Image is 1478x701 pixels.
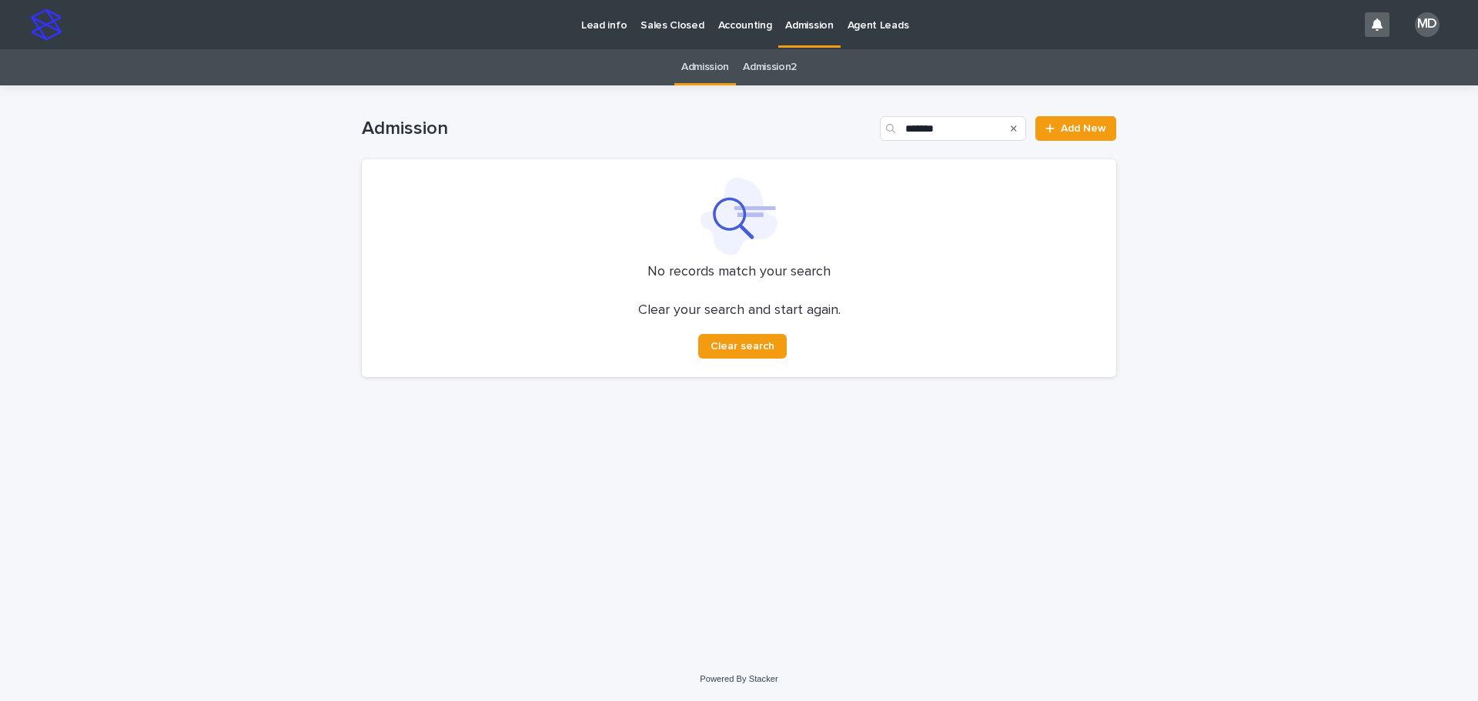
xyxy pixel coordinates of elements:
[1035,116,1116,141] a: Add New
[31,9,62,40] img: stacker-logo-s-only.png
[711,341,774,352] span: Clear search
[681,49,729,85] a: Admission
[362,118,874,140] h1: Admission
[1061,123,1106,134] span: Add New
[698,334,787,359] button: Clear search
[880,116,1026,141] input: Search
[1415,12,1440,37] div: MD
[700,674,777,683] a: Powered By Stacker
[743,49,797,85] a: Admission2
[380,264,1098,281] p: No records match your search
[638,302,841,319] p: Clear your search and start again.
